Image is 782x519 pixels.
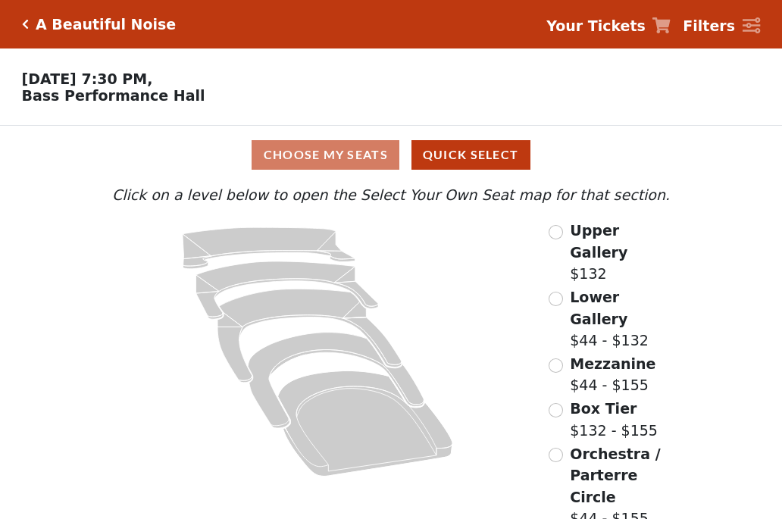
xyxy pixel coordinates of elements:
[570,400,637,417] span: Box Tier
[411,140,530,170] button: Quick Select
[683,17,735,34] strong: Filters
[683,15,760,37] a: Filters
[570,289,627,327] span: Lower Gallery
[570,353,655,396] label: $44 - $155
[196,261,379,319] path: Lower Gallery - Seats Available: 117
[183,227,355,269] path: Upper Gallery - Seats Available: 155
[36,16,176,33] h5: A Beautiful Noise
[570,222,627,261] span: Upper Gallery
[22,19,29,30] a: Click here to go back to filters
[570,446,660,505] span: Orchestra / Parterre Circle
[570,398,658,441] label: $132 - $155
[570,220,674,285] label: $132
[570,286,674,352] label: $44 - $132
[570,355,655,372] span: Mezzanine
[546,17,646,34] strong: Your Tickets
[278,371,453,477] path: Orchestra / Parterre Circle - Seats Available: 33
[108,184,674,206] p: Click on a level below to open the Select Your Own Seat map for that section.
[546,15,671,37] a: Your Tickets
